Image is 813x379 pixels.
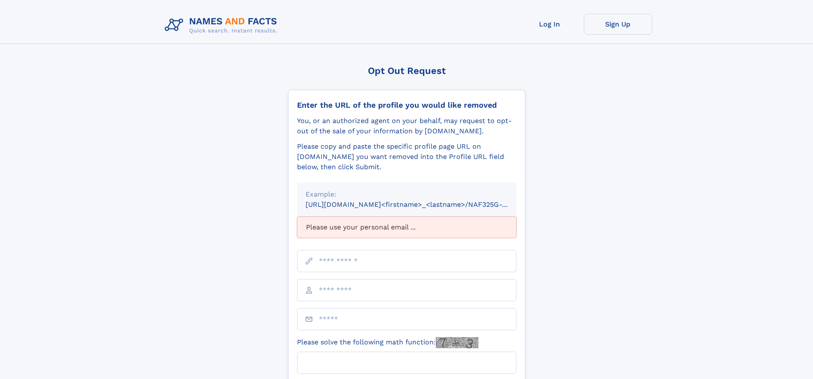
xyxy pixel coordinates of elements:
div: Please copy and paste the specific profile page URL on [DOMAIN_NAME] you want removed into the Pr... [297,141,516,172]
div: Enter the URL of the profile you would like removed [297,100,516,110]
div: You, or an authorized agent on your behalf, may request to opt-out of the sale of your informatio... [297,116,516,136]
div: Please use your personal email ... [297,217,516,238]
img: Logo Names and Facts [161,14,284,37]
small: [URL][DOMAIN_NAME]<firstname>_<lastname>/NAF325G-xxxxxxxx [306,200,533,209]
label: Please solve the following math function: [297,337,478,348]
div: Opt Out Request [288,65,525,76]
a: Sign Up [584,14,652,35]
a: Log In [516,14,584,35]
div: Example: [306,189,508,200]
